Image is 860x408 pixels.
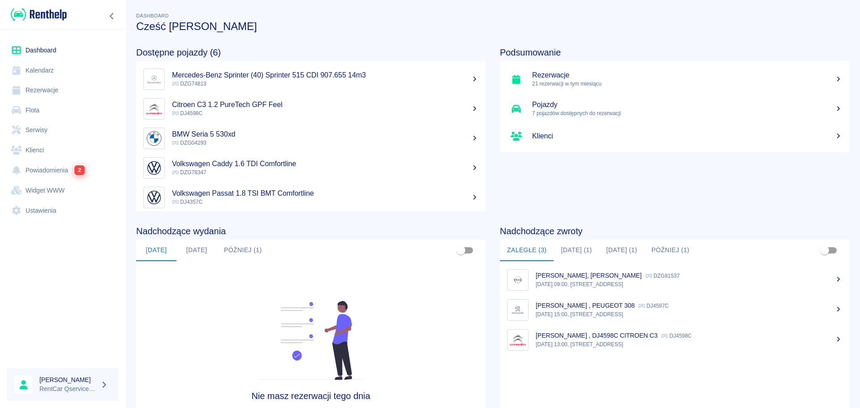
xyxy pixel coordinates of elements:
p: 7 pojazdów dostępnych do rezerwacji [532,109,842,117]
span: DZG78347 [172,169,206,176]
a: Image[PERSON_NAME] , DJ4598C CITROEN C3 DJ4598C[DATE] 13:00, [STREET_ADDRESS] [500,325,849,355]
img: Image [146,159,163,176]
span: Pokaż przypisane tylko do mnie [816,242,833,259]
a: Rezerwacje [7,80,119,100]
a: Renthelp logo [7,7,67,22]
h4: Nadchodzące zwroty [500,226,849,236]
p: [PERSON_NAME] , DJ4598C CITROEN C3 [536,332,658,339]
a: Powiadomienia2 [7,160,119,180]
p: RentCar Qservice Damar Parts [39,384,97,394]
button: Zwiń nawigację [105,10,119,22]
span: DZG74813 [172,81,206,87]
img: Image [146,130,163,147]
h5: Citroen C3 1.2 PureTech GPF Feel [172,100,478,109]
p: DZG81537 [645,273,680,279]
a: ImageMercedes-Benz Sprinter (40) Sprinter 515 CDI 907.655 14m3 DZG74813 [136,64,486,94]
h4: Dostępne pojazdy (6) [136,47,486,58]
a: Pojazdy7 pojazdów dostępnych do rezerwacji [500,94,849,124]
h5: Klienci [532,132,842,141]
span: DZG04293 [172,140,206,146]
p: [DATE] 13:00, [STREET_ADDRESS] [536,340,842,348]
button: [DATE] [136,240,176,261]
button: Zaległe (3) [500,240,554,261]
span: DJ4357C [172,199,202,205]
h5: Rezerwacje [532,71,842,80]
a: Widget WWW [7,180,119,201]
img: Image [146,71,163,88]
p: DJ4598C [661,333,692,339]
a: Serwisy [7,120,119,140]
button: [DATE] (1) [554,240,599,261]
button: Później (1) [217,240,269,261]
img: Image [146,189,163,206]
p: [DATE] 15:00, [STREET_ADDRESS] [536,310,842,318]
h5: Mercedes-Benz Sprinter (40) Sprinter 515 CDI 907.655 14m3 [172,71,478,80]
a: Klienci [7,140,119,160]
a: ImageCitroen C3 1.2 PureTech GPF Feel DJ4598C [136,94,486,124]
p: [PERSON_NAME] , PEUGEOT 308 [536,302,635,309]
button: Później (1) [645,240,697,261]
h5: Volkswagen Passat 1.8 TSI BMT Comfortline [172,189,478,198]
h4: Podsumowanie [500,47,849,58]
a: Klienci [500,124,849,149]
h4: Nadchodzące wydania [136,226,486,236]
h5: Pojazdy [532,100,842,109]
button: [DATE] [176,240,217,261]
a: Kalendarz [7,60,119,81]
p: DJ4597C [638,303,669,309]
p: [PERSON_NAME], [PERSON_NAME] [536,272,642,279]
h3: Cześć [PERSON_NAME] [136,20,849,33]
span: Pokaż przypisane tylko do mnie [452,242,469,259]
h6: [PERSON_NAME] [39,375,97,384]
h5: Volkswagen Caddy 1.6 TDI Comfortline [172,159,478,168]
a: Ustawienia [7,201,119,221]
a: Image[PERSON_NAME], [PERSON_NAME] DZG81537[DATE] 09:00, [STREET_ADDRESS] [500,265,849,295]
p: 21 rezerwacji w tym miesiącu [532,80,842,88]
img: Image [509,271,526,288]
a: Flota [7,100,119,120]
p: [DATE] 09:00, [STREET_ADDRESS] [536,280,842,288]
a: Rezerwacje21 rezerwacji w tym miesiącu [500,64,849,94]
a: ImageVolkswagen Caddy 1.6 TDI Comfortline DZG78347 [136,153,486,183]
a: Dashboard [7,40,119,60]
img: Image [509,331,526,348]
button: [DATE] (1) [599,240,645,261]
img: Fleet [253,301,369,380]
span: 2 [74,165,85,176]
a: ImageBMW Seria 5 530xd DZG04293 [136,124,486,153]
img: Image [146,100,163,117]
img: Renthelp logo [11,7,67,22]
span: DJ4598C [172,110,202,116]
h4: Nie masz rezerwacji tego dnia [180,391,442,401]
a: ImageVolkswagen Passat 1.8 TSI BMT Comfortline DJ4357C [136,183,486,212]
span: Dashboard [136,13,169,18]
img: Image [509,301,526,318]
a: Image[PERSON_NAME] , PEUGEOT 308 DJ4597C[DATE] 15:00, [STREET_ADDRESS] [500,295,849,325]
h5: BMW Seria 5 530xd [172,130,478,139]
